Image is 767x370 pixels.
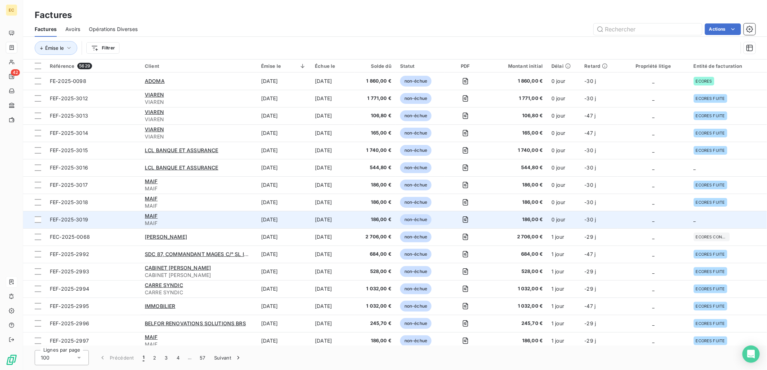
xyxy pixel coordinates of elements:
[490,268,543,275] span: 528,00 €
[257,315,311,332] td: [DATE]
[547,90,580,107] td: 0 jour
[490,320,543,327] span: 245,70 €
[50,164,88,171] span: FEF-2025-3016
[50,78,86,84] span: FE-2025-0098
[145,272,252,279] span: CABINET [PERSON_NAME]
[694,216,696,223] span: _
[490,63,543,69] div: Montant initial
[359,303,391,310] span: 1 032,00 €
[50,234,90,240] span: FEC-2025-0068
[210,350,246,365] button: Suivant
[311,280,355,298] td: [DATE]
[585,147,596,153] span: -30 j
[490,216,543,223] span: 186,00 €
[6,354,17,366] img: Logo LeanPay
[585,251,596,257] span: -47 j
[65,26,80,33] span: Avoirs
[359,129,391,137] span: 165,00 €
[257,280,311,298] td: [DATE]
[694,63,763,69] div: Entité de facturation
[145,109,164,115] span: VIAREN
[696,183,725,187] span: ECORES FUITE
[41,354,49,361] span: 100
[400,214,432,225] span: non-échue
[547,194,580,211] td: 0 jour
[585,234,596,240] span: -29 j
[490,78,543,85] span: 1 860,00 €
[652,286,654,292] span: _
[145,289,252,296] span: CARRE SYNDIC
[145,282,183,288] span: CARRE SYNDIC
[585,303,596,309] span: -47 j
[705,23,741,35] button: Actions
[696,79,712,83] span: ECORES
[652,303,654,309] span: _
[257,176,311,194] td: [DATE]
[11,69,20,76] span: 42
[547,315,580,332] td: 1 jour
[257,90,311,107] td: [DATE]
[35,26,57,33] span: Factures
[547,124,580,142] td: 0 jour
[490,303,543,310] span: 1 032,00 €
[585,113,596,119] span: -47 j
[490,181,543,189] span: 186,00 €
[547,280,580,298] td: 1 jour
[490,251,543,258] span: 684,00 €
[145,265,211,271] span: CABINET [PERSON_NAME]
[257,332,311,349] td: [DATE]
[145,92,164,98] span: VIAREN
[652,113,654,119] span: _
[400,128,432,138] span: non-échue
[400,145,432,156] span: non-échue
[50,268,89,274] span: FEF-2025-2993
[311,228,355,246] td: [DATE]
[145,213,158,219] span: MAIF
[547,107,580,124] td: 0 jour
[145,185,252,192] span: MAIF
[547,176,580,194] td: 0 jour
[652,199,654,205] span: _
[490,129,543,137] span: 165,00 €
[145,98,252,106] span: VIAREN
[145,78,165,84] span: ADOMA
[257,142,311,159] td: [DATE]
[311,194,355,211] td: [DATE]
[652,338,654,344] span: _
[311,332,355,349] td: [DATE]
[45,45,64,51] span: Émise le
[547,246,580,263] td: 1 jour
[400,162,432,173] span: non-échue
[585,268,596,274] span: -29 j
[145,202,252,210] span: MAIF
[50,95,88,101] span: FEF-2025-3012
[359,95,391,102] span: 1 771,00 €
[311,211,355,228] td: [DATE]
[50,199,88,205] span: FEF-2025-3018
[696,200,725,204] span: ECORES FUITE
[50,147,88,153] span: FEF-2025-3015
[742,345,760,363] div: Open Intercom Messenger
[359,63,391,69] div: Solde dû
[547,228,580,246] td: 1 jour
[145,303,175,309] span: IMMOBILIER
[311,246,355,263] td: [DATE]
[50,113,88,119] span: FEF-2025-3013
[35,41,77,55] button: Émise le
[145,133,252,140] span: VIAREN
[696,252,725,256] span: ECORES FUITE
[50,251,89,257] span: FEF-2025-2992
[547,298,580,315] td: 1 jour
[547,72,580,90] td: 0 jour
[547,332,580,349] td: 1 jour
[145,147,218,153] span: LCL BANQUE ET ASSURANCE
[257,228,311,246] td: [DATE]
[77,63,92,69] span: 5629
[547,211,580,228] td: 0 jour
[311,159,355,176] td: [DATE]
[311,107,355,124] td: [DATE]
[257,124,311,142] td: [DATE]
[315,63,350,69] div: Échue le
[359,216,391,223] span: 186,00 €
[359,285,391,292] span: 1 032,00 €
